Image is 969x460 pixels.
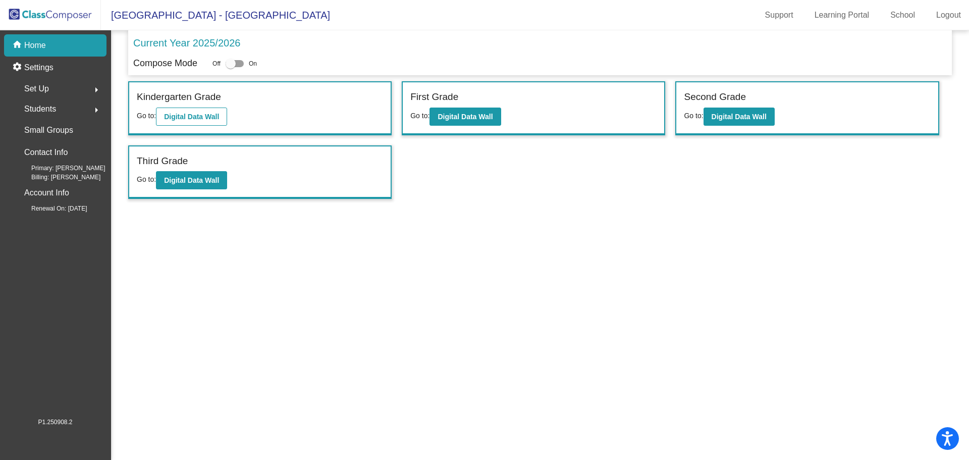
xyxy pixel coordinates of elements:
[137,175,156,183] span: Go to:
[410,112,429,120] span: Go to:
[90,84,102,96] mat-icon: arrow_right
[101,7,330,23] span: [GEOGRAPHIC_DATA] - [GEOGRAPHIC_DATA]
[156,108,227,126] button: Digital Data Wall
[249,59,257,68] span: On
[684,90,746,105] label: Second Grade
[12,39,24,52] mat-icon: home
[164,176,219,184] b: Digital Data Wall
[24,62,53,74] p: Settings
[882,7,923,23] a: School
[24,82,49,96] span: Set Up
[137,112,156,120] span: Go to:
[156,171,227,189] button: Digital Data Wall
[684,112,703,120] span: Go to:
[12,62,24,74] mat-icon: settings
[15,164,105,173] span: Primary: [PERSON_NAME]
[24,102,56,116] span: Students
[133,35,240,50] p: Current Year 2025/2026
[15,204,87,213] span: Renewal On: [DATE]
[410,90,458,105] label: First Grade
[137,154,188,169] label: Third Grade
[806,7,878,23] a: Learning Portal
[712,113,767,121] b: Digital Data Wall
[24,186,69,200] p: Account Info
[928,7,969,23] a: Logout
[24,145,68,160] p: Contact Info
[164,113,219,121] b: Digital Data Wall
[212,59,221,68] span: Off
[704,108,775,126] button: Digital Data Wall
[24,39,46,52] p: Home
[133,57,197,70] p: Compose Mode
[137,90,221,105] label: Kindergarten Grade
[429,108,501,126] button: Digital Data Wall
[438,113,493,121] b: Digital Data Wall
[24,123,73,137] p: Small Groups
[15,173,100,182] span: Billing: [PERSON_NAME]
[90,104,102,116] mat-icon: arrow_right
[757,7,801,23] a: Support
